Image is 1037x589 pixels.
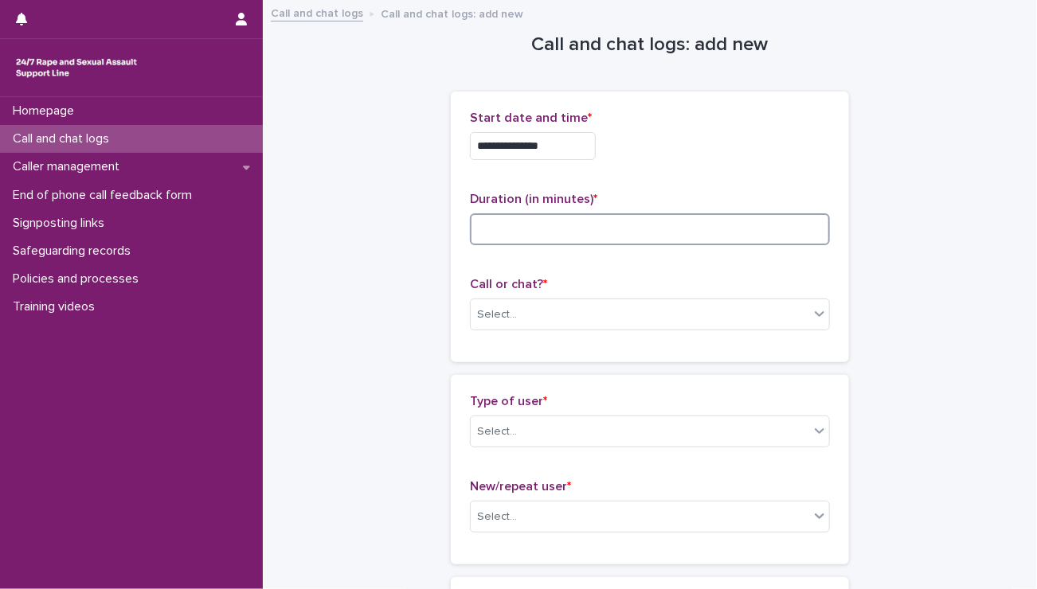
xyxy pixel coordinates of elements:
p: Signposting links [6,216,117,231]
img: rhQMoQhaT3yELyF149Cw [13,52,140,84]
span: Call or chat? [470,278,547,291]
span: Duration (in minutes) [470,193,597,205]
a: Call and chat logs [271,3,363,21]
p: Homepage [6,103,87,119]
span: Start date and time [470,111,592,124]
p: Policies and processes [6,271,151,287]
h1: Call and chat logs: add new [451,33,849,57]
p: End of phone call feedback form [6,188,205,203]
p: Safeguarding records [6,244,143,259]
div: Select... [477,423,517,440]
p: Caller management [6,159,132,174]
div: Select... [477,306,517,323]
p: Training videos [6,299,108,314]
p: Call and chat logs [6,131,122,146]
div: Select... [477,509,517,525]
span: New/repeat user [470,480,571,493]
p: Call and chat logs: add new [381,4,523,21]
span: Type of user [470,395,547,408]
